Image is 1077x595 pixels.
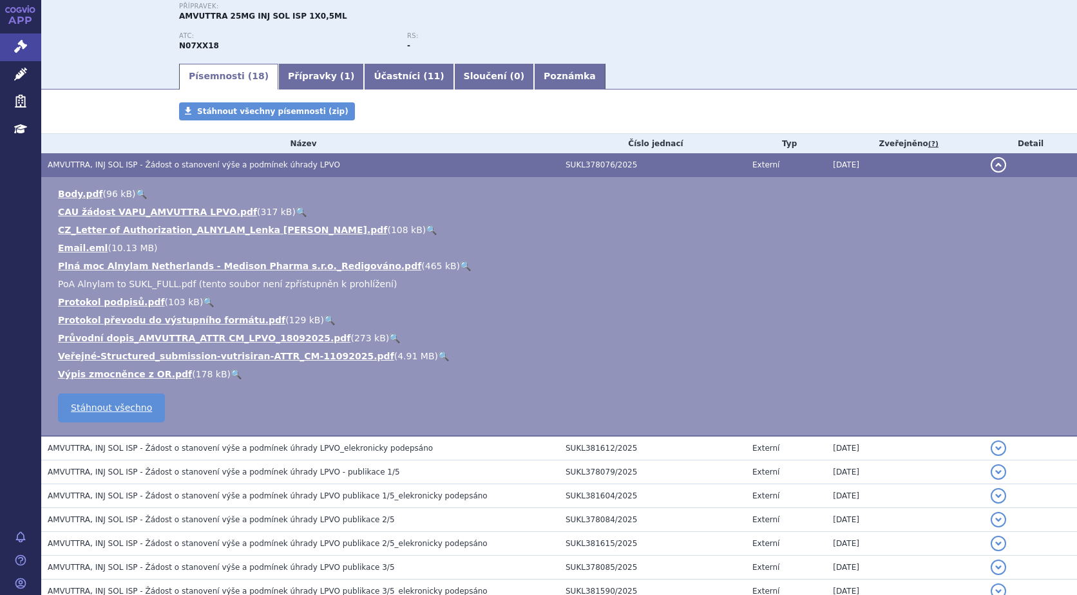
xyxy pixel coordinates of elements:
[58,333,350,343] a: Průvodní dopis_AMVUTTRA_ATTR CM_LPVO_18092025.pdf
[58,315,285,325] a: Protokol převodu do výstupního formátu.pdf
[559,508,746,532] td: SUKL378084/2025
[826,460,984,484] td: [DATE]
[296,207,307,217] a: 🔍
[826,153,984,177] td: [DATE]
[991,536,1006,551] button: detail
[58,225,387,235] a: CZ_Letter of Authorization_ALNYLAM_Lenka [PERSON_NAME].pdf
[58,261,421,271] a: Plná moc Alnylam Netherlands - Medison Pharma s.r.o._Redigováno.pdf
[179,102,355,120] a: Stáhnout všechny písemnosti (zip)
[928,140,939,149] abbr: (?)
[179,41,219,50] strong: VUTRISIRAN
[111,243,154,253] span: 10.13 MB
[58,297,165,307] a: Protokol podpisů.pdf
[344,71,350,81] span: 1
[984,134,1077,153] th: Detail
[48,160,340,169] span: AMVUTTRA, INJ SOL ISP - Žádost o stanovení výše a podmínek úhrady LPVO
[196,369,227,379] span: 178 kB
[425,261,457,271] span: 465 kB
[826,508,984,532] td: [DATE]
[261,207,292,217] span: 317 kB
[991,464,1006,480] button: detail
[41,134,559,153] th: Název
[752,160,779,169] span: Externí
[48,515,395,524] span: AMVUTTRA, INJ SOL ISP - Žádost o stanovení výše a podmínek úhrady LPVO publikace 2/5
[58,223,1064,236] li: ( )
[58,314,1064,326] li: ( )
[559,532,746,556] td: SUKL381615/2025
[289,315,321,325] span: 129 kB
[752,491,779,500] span: Externí
[407,32,622,40] p: RS:
[58,351,394,361] a: Veřejné-Structured_submission-vutrisiran-ATTR_CM-11092025.pdf
[354,333,386,343] span: 273 kB
[106,189,132,199] span: 96 kB
[136,189,147,199] a: 🔍
[397,351,434,361] span: 4.91 MB
[559,153,746,177] td: SUKL378076/2025
[179,64,278,90] a: Písemnosti (18)
[179,12,347,21] span: AMVUTTRA 25MG INJ SOL ISP 1X0,5ML
[752,467,779,477] span: Externí
[826,556,984,580] td: [DATE]
[58,243,108,253] a: Email.eml
[58,241,1064,254] li: ( )
[48,491,488,500] span: AMVUTTRA, INJ SOL ISP - Žádost o stanovení výše a podmínek úhrady LPVO publikace 1/5_elekronicky ...
[559,556,746,580] td: SUKL378085/2025
[391,225,423,235] span: 108 kB
[58,350,1064,363] li: ( )
[752,563,779,572] span: Externí
[746,134,826,153] th: Typ
[231,369,242,379] a: 🔍
[752,539,779,548] span: Externí
[991,157,1006,173] button: detail
[991,560,1006,575] button: detail
[48,444,433,453] span: AMVUTTRA, INJ SOL ISP - Žádost o stanovení výše a podmínek úhrady LPVO_elekronicky podepsáno
[559,436,746,460] td: SUKL381612/2025
[752,515,779,524] span: Externí
[58,260,1064,272] li: ( )
[534,64,605,90] a: Poznámka
[58,189,103,199] a: Body.pdf
[197,107,348,116] span: Stáhnout všechny písemnosti (zip)
[826,436,984,460] td: [DATE]
[428,71,440,81] span: 11
[438,351,449,361] a: 🔍
[48,563,395,572] span: AMVUTTRA, INJ SOL ISP - Žádost o stanovení výše a podmínek úhrady LPVO publikace 3/5
[991,440,1006,456] button: detail
[991,512,1006,527] button: detail
[48,539,488,548] span: AMVUTTRA, INJ SOL ISP - Žádost o stanovení výše a podmínek úhrady LPVO publikace 2/5_elekronicky ...
[514,71,520,81] span: 0
[364,64,453,90] a: Účastníci (11)
[559,134,746,153] th: Číslo jednací
[58,332,1064,345] li: ( )
[58,205,1064,218] li: ( )
[252,71,264,81] span: 18
[991,488,1006,504] button: detail
[179,3,635,10] p: Přípravek:
[826,532,984,556] td: [DATE]
[48,467,400,477] span: AMVUTTRA, INJ SOL ISP - Žádost o stanovení výše a podmínek úhrady LPVO - publikace 1/5
[389,333,400,343] a: 🔍
[58,279,397,289] span: PoA Alnylam to SUKL_FULL.pdf (tento soubor není zpřístupněn k prohlížení)
[58,296,1064,308] li: ( )
[168,297,200,307] span: 103 kB
[58,187,1064,200] li: ( )
[324,315,335,325] a: 🔍
[559,484,746,508] td: SUKL381604/2025
[426,225,437,235] a: 🔍
[203,297,214,307] a: 🔍
[58,207,257,217] a: CAU žádost VAPU_AMVUTTRA LPVO.pdf
[58,369,192,379] a: Výpis zmocněnce z OR.pdf
[58,393,165,422] a: Stáhnout všechno
[752,444,779,453] span: Externí
[454,64,534,90] a: Sloučení (0)
[826,484,984,508] td: [DATE]
[278,64,364,90] a: Přípravky (1)
[826,134,984,153] th: Zveřejněno
[58,368,1064,381] li: ( )
[460,261,471,271] a: 🔍
[179,32,394,40] p: ATC:
[407,41,410,50] strong: -
[559,460,746,484] td: SUKL378079/2025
